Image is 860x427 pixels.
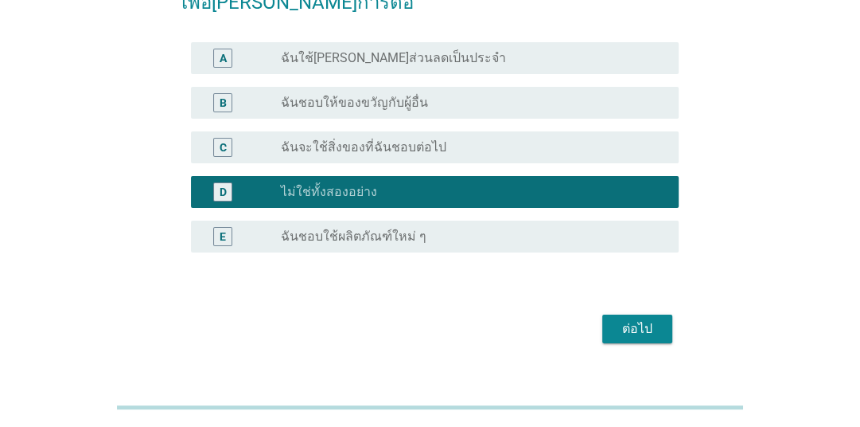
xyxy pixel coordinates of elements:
[220,228,226,245] div: E
[220,139,227,155] div: C
[281,95,428,111] label: ฉันชอบให้ของขวัญกับผู้อื่น
[220,49,227,66] div: A
[602,315,672,343] button: ต่อไป
[281,229,426,245] label: ฉันชอบใช้ผลิตภัณฑ์ใหม่ ๆ
[615,319,660,339] div: ต่อไป
[220,94,227,111] div: B
[281,50,506,66] label: ฉันใช้[PERSON_NAME]ส่วนลดเป็นประจำ
[281,139,446,155] label: ฉันจะใช้สิ่งของที่ฉันชอบต่อไป
[220,183,227,200] div: D
[281,184,377,200] label: ไม่ใช่ทั้งสองอย่าง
